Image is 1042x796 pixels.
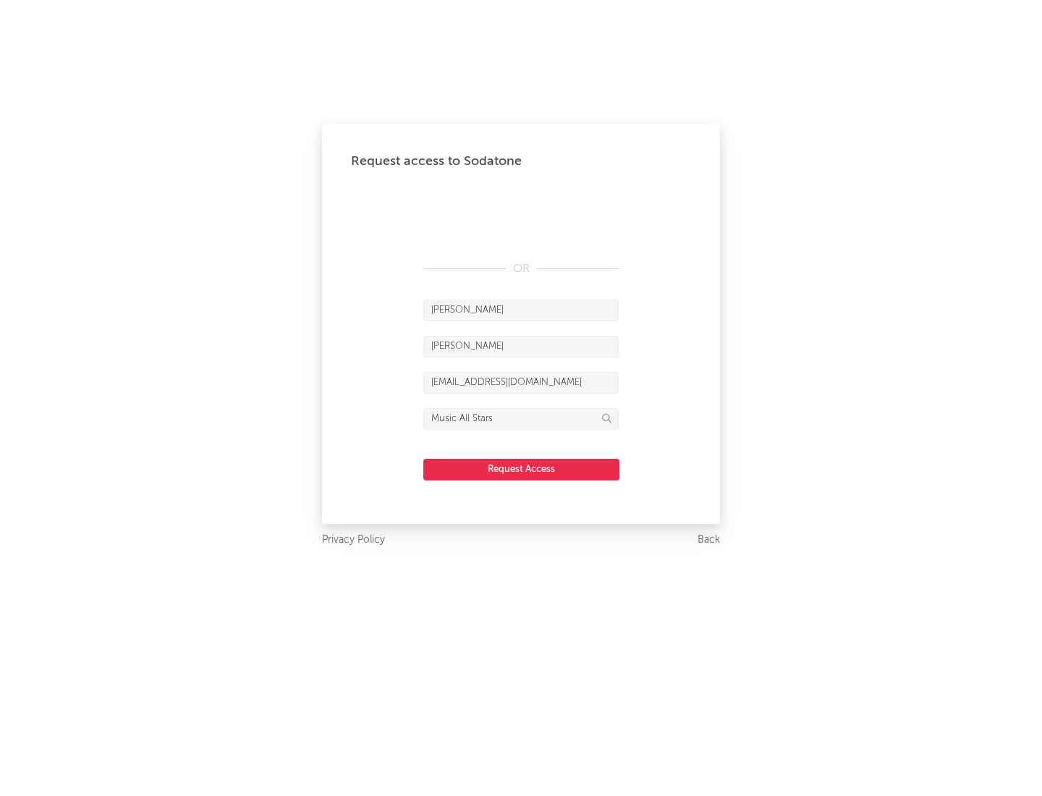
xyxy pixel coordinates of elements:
input: Last Name [423,336,619,357]
input: First Name [423,300,619,321]
div: Request access to Sodatone [351,153,691,170]
input: Division [423,408,619,430]
button: Request Access [423,459,619,480]
div: OR [423,261,619,278]
a: Back [698,531,720,549]
input: Email [423,372,619,394]
a: Privacy Policy [322,531,385,549]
